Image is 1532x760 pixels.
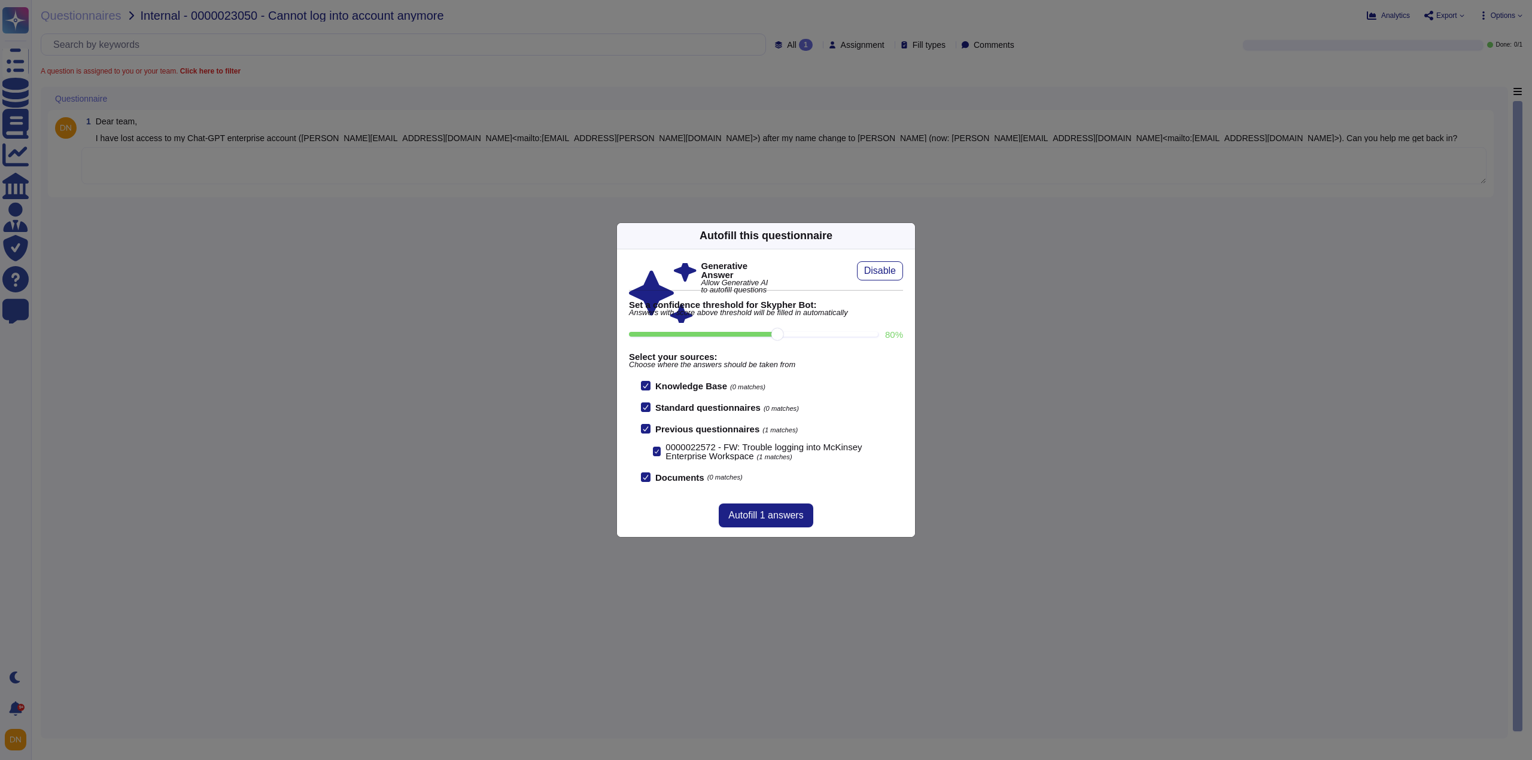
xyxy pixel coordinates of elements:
button: Disable [857,261,903,280]
span: (0 matches) [707,474,743,481]
b: Set a confidence threshold for Skypher Bot: [629,300,903,309]
span: Allow Generative AI to autofill questions [701,279,769,295]
b: Select your sources: [629,352,903,361]
span: Disable [864,266,896,276]
div: Autofill this questionnaire [700,228,832,244]
b: Standard questionnaires [655,402,761,413]
b: Previous questionnaires [655,424,759,434]
b: Knowledge Base [655,381,727,391]
span: (0 matches) [764,405,799,412]
b: Generative Answer [701,261,769,279]
b: Documents [655,473,704,482]
span: (1 matches) [757,453,792,460]
span: Autofill 1 answers [728,511,803,520]
label: 80 % [885,330,903,339]
span: Choose where the answers should be taken from [629,361,903,369]
span: (0 matches) [730,383,765,390]
span: Answers with score above threshold will be filled in automatically [629,309,903,317]
button: Autofill 1 answers [719,503,813,527]
span: (1 matches) [762,426,798,434]
span: 0000022572 - FW: Trouble logging into McKinsey Enterprise Workspace [665,442,862,461]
